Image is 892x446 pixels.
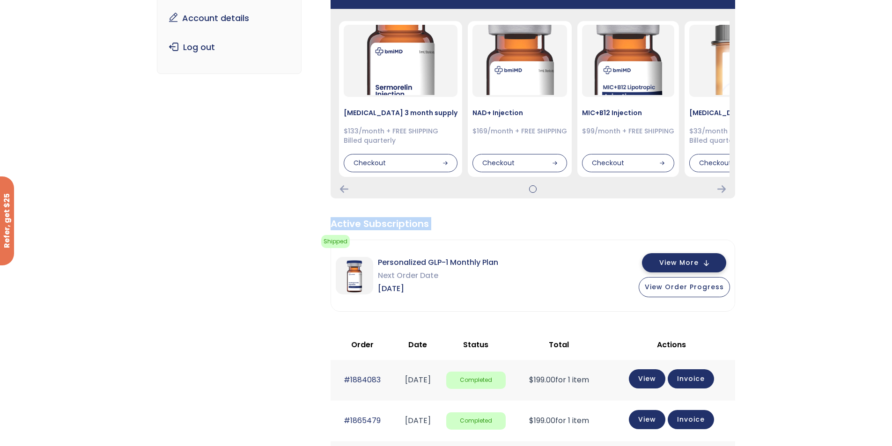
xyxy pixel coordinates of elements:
span: Date [408,339,427,350]
span: $ [529,374,534,385]
a: #1884083 [344,374,381,385]
span: Order [351,339,374,350]
td: for 1 item [510,360,608,401]
span: Total [549,339,569,350]
span: [DATE] [378,282,498,295]
div: $33/month + FREE SHIPPING Billed quarterly [689,127,803,145]
div: Next Card [717,185,726,193]
span: Status [463,339,488,350]
h4: MIC+B12 Injection [582,108,674,117]
h4: [MEDICAL_DATA] 3 month supply [344,108,457,117]
a: Invoice [668,369,714,388]
div: $169/month + FREE SHIPPING [472,127,567,136]
button: View Order Progress [639,277,730,297]
img: NAD Injection [485,25,555,95]
div: Previous Card [340,185,348,193]
span: View Order Progress [645,282,724,292]
span: 199.00 [529,415,555,426]
span: View More [659,260,699,266]
h4: [MEDICAL_DATA] 3 Month Supply [689,108,803,117]
td: for 1 item [510,401,608,441]
a: Log out [164,37,294,57]
span: 199.00 [529,374,555,385]
div: $99/month + FREE SHIPPING [582,127,674,136]
span: Completed [446,372,506,389]
span: Actions [657,339,686,350]
div: $133/month + FREE SHIPPING Billed quarterly [344,127,457,145]
a: View [629,369,665,388]
div: Checkout [582,154,674,173]
a: Account details [164,8,294,28]
div: Active Subscriptions [331,217,735,230]
a: #1865479 [344,415,381,426]
div: Checkout [689,154,803,173]
span: Completed [446,412,506,430]
time: [DATE] [405,374,431,385]
a: Invoice [668,410,714,429]
span: $ [529,415,534,426]
time: [DATE] [405,415,431,426]
a: View [629,410,665,429]
div: Checkout [344,154,457,173]
span: Personalized GLP-1 Monthly Plan [378,256,498,269]
span: Next Order Date [378,269,498,282]
h4: NAD+ Injection [472,108,567,117]
div: Checkout [472,154,567,173]
button: View More [642,253,726,272]
span: Shipped [321,235,350,248]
